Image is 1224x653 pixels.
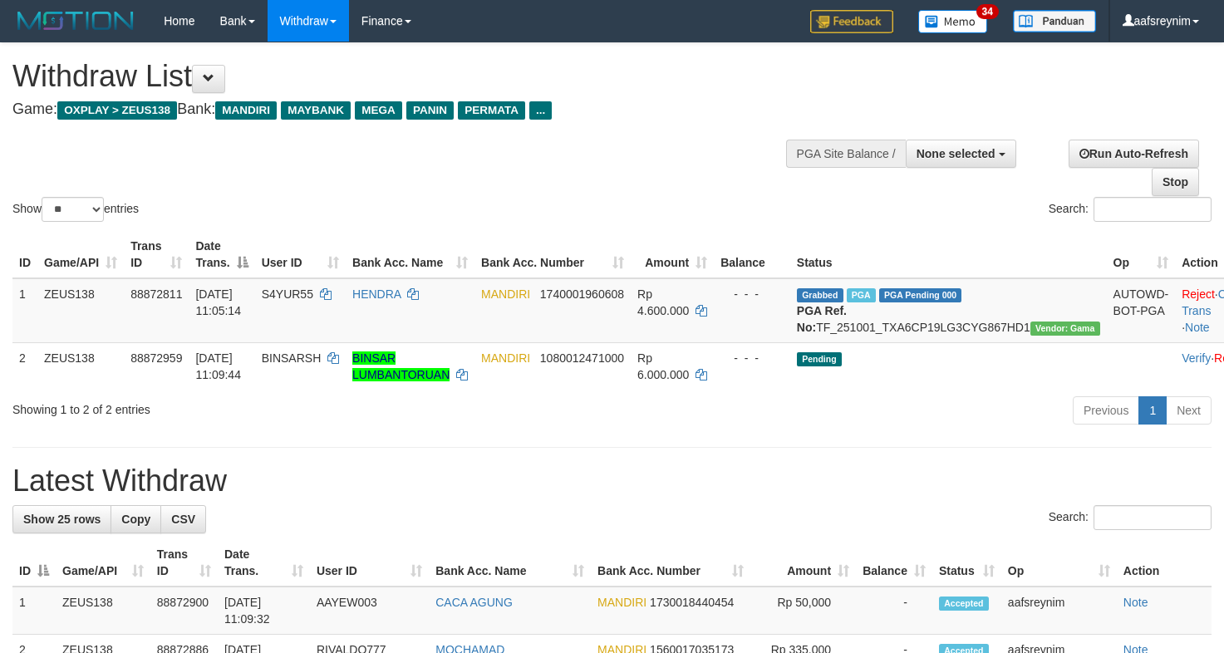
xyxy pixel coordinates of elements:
label: Search: [1049,505,1212,530]
a: CSV [160,505,206,533]
th: Balance [714,231,790,278]
th: ID: activate to sort column descending [12,539,56,587]
th: Op: activate to sort column ascending [1107,231,1176,278]
span: OXPLAY > ZEUS138 [57,101,177,120]
td: ZEUS138 [56,587,150,635]
th: ID [12,231,37,278]
th: Game/API: activate to sort column ascending [37,231,124,278]
label: Show entries [12,197,139,222]
span: Rp 4.600.000 [637,287,689,317]
th: Date Trans.: activate to sort column descending [189,231,254,278]
span: PERMATA [458,101,525,120]
th: Bank Acc. Name: activate to sort column ascending [346,231,474,278]
span: Copy 1730018440454 to clipboard [650,596,734,609]
th: Bank Acc. Number: activate to sort column ascending [474,231,631,278]
td: TF_251001_TXA6CP19LG3CYG867HD1 [790,278,1107,343]
td: AAYEW003 [310,587,429,635]
select: Showentries [42,197,104,222]
td: [DATE] 11:09:32 [218,587,310,635]
h1: Latest Withdraw [12,464,1212,498]
th: Date Trans.: activate to sort column ascending [218,539,310,587]
th: Balance: activate to sort column ascending [856,539,932,587]
span: ... [529,101,552,120]
a: Next [1166,396,1212,425]
td: 2 [12,342,37,390]
td: 1 [12,278,37,343]
a: Show 25 rows [12,505,111,533]
div: - - - [720,286,784,302]
input: Search: [1094,505,1212,530]
img: panduan.png [1013,10,1096,32]
span: Copy 1740001960608 to clipboard [540,287,624,301]
th: Op: activate to sort column ascending [1001,539,1117,587]
th: Status [790,231,1107,278]
span: MAYBANK [281,101,351,120]
h4: Game: Bank: [12,101,799,118]
span: Vendor URL: https://trx31.1velocity.biz [1030,322,1100,336]
td: ZEUS138 [37,342,124,390]
a: CACA AGUNG [435,596,513,609]
span: None selected [917,147,995,160]
a: Note [1123,596,1148,609]
span: MEGA [355,101,402,120]
a: HENDRA [352,287,401,301]
th: User ID: activate to sort column ascending [255,231,346,278]
a: BINSAR LUMBANTORUAN [352,351,450,381]
span: Show 25 rows [23,513,101,526]
span: Copy [121,513,150,526]
img: Feedback.jpg [810,10,893,33]
span: Pending [797,352,842,366]
span: [DATE] 11:05:14 [195,287,241,317]
td: - [856,587,932,635]
div: - - - [720,350,784,366]
a: Previous [1073,396,1139,425]
span: 88872959 [130,351,182,365]
span: MANDIRI [481,287,530,301]
th: Action [1117,539,1212,587]
span: Rp 6.000.000 [637,351,689,381]
th: Amount: activate to sort column ascending [750,539,856,587]
span: MANDIRI [481,351,530,365]
td: Rp 50,000 [750,587,856,635]
img: MOTION_logo.png [12,8,139,33]
label: Search: [1049,197,1212,222]
span: BINSARSH [262,351,322,365]
th: Status: activate to sort column ascending [932,539,1001,587]
span: CSV [171,513,195,526]
th: Bank Acc. Name: activate to sort column ascending [429,539,591,587]
div: PGA Site Balance / [786,140,906,168]
h1: Withdraw List [12,60,799,93]
span: MANDIRI [215,101,277,120]
th: Amount: activate to sort column ascending [631,231,714,278]
a: Verify [1182,351,1211,365]
span: PGA Pending [879,288,962,302]
span: Marked by aafsolysreylen [847,288,876,302]
span: PANIN [406,101,454,120]
a: Copy [111,505,161,533]
span: Accepted [939,597,989,611]
th: Bank Acc. Number: activate to sort column ascending [591,539,750,587]
span: [DATE] 11:09:44 [195,351,241,381]
input: Search: [1094,197,1212,222]
b: PGA Ref. No: [797,304,847,334]
span: 34 [976,4,999,19]
th: Game/API: activate to sort column ascending [56,539,150,587]
td: 1 [12,587,56,635]
td: aafsreynim [1001,587,1117,635]
span: 88872811 [130,287,182,301]
a: Run Auto-Refresh [1069,140,1199,168]
div: Showing 1 to 2 of 2 entries [12,395,498,418]
th: Trans ID: activate to sort column ascending [150,539,218,587]
a: Reject [1182,287,1215,301]
td: 88872900 [150,587,218,635]
span: S4YUR55 [262,287,313,301]
span: Grabbed [797,288,843,302]
th: User ID: activate to sort column ascending [310,539,429,587]
a: 1 [1138,396,1167,425]
th: Trans ID: activate to sort column ascending [124,231,189,278]
img: Button%20Memo.svg [918,10,988,33]
td: ZEUS138 [37,278,124,343]
span: MANDIRI [597,596,646,609]
button: None selected [906,140,1016,168]
a: Stop [1152,168,1199,196]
